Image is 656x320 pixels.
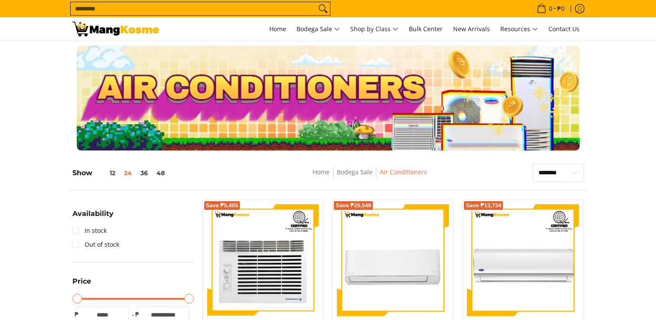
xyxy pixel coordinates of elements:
summary: Open [72,210,114,224]
nav: Main Menu [168,17,584,41]
button: 36 [136,170,152,176]
a: In stock [72,224,107,238]
img: Toshiba 2 HP New Model Split-Type Inverter Air Conditioner (Class A) [337,204,449,316]
span: Price [72,278,91,285]
button: 12 [92,170,120,176]
a: Bodega Sale [337,168,372,176]
img: Kelvinator 0.75 HP Deluxe Eco, Window-Type Air Conditioner (Class A) [207,204,319,316]
span: Home [269,25,286,33]
a: Contact Us [544,17,584,41]
a: Bodega Sale [292,17,344,41]
button: 48 [152,170,169,176]
a: Resources [496,17,542,41]
img: Bodega Sale Aircon l Mang Kosme: Home Appliances Warehouse Sale [72,22,159,36]
span: • [534,4,567,13]
a: Home [265,17,290,41]
span: ₱ [72,310,81,319]
a: Shop by Class [346,17,403,41]
span: 0 [548,6,554,12]
span: Resources [500,24,538,35]
nav: Breadcrumbs [249,167,490,186]
span: Save ₱5,405 [206,203,238,208]
img: Carrier 1.0 HP Optima 3 R32 Split-Type Non-Inverter Air Conditioner (Class A) [467,204,579,316]
a: Bulk Center [405,17,447,41]
a: Home [313,168,330,176]
span: ₱ [133,310,142,319]
span: Bulk Center [409,25,443,33]
a: New Arrivals [449,17,494,41]
span: Contact Us [548,25,580,33]
summary: Open [72,278,91,291]
span: Bodega Sale [297,24,340,35]
span: Availability [72,210,114,217]
a: Air Conditioners [380,168,427,176]
span: Shop by Class [350,24,398,35]
span: New Arrivals [453,25,490,33]
span: Save ₱25,548 [336,203,371,208]
button: Search [316,2,330,15]
h5: Show [72,169,169,177]
a: Out of stock [72,238,119,251]
button: 24 [120,170,136,176]
span: ₱0 [556,6,566,12]
span: Save ₱13,734 [466,203,501,208]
